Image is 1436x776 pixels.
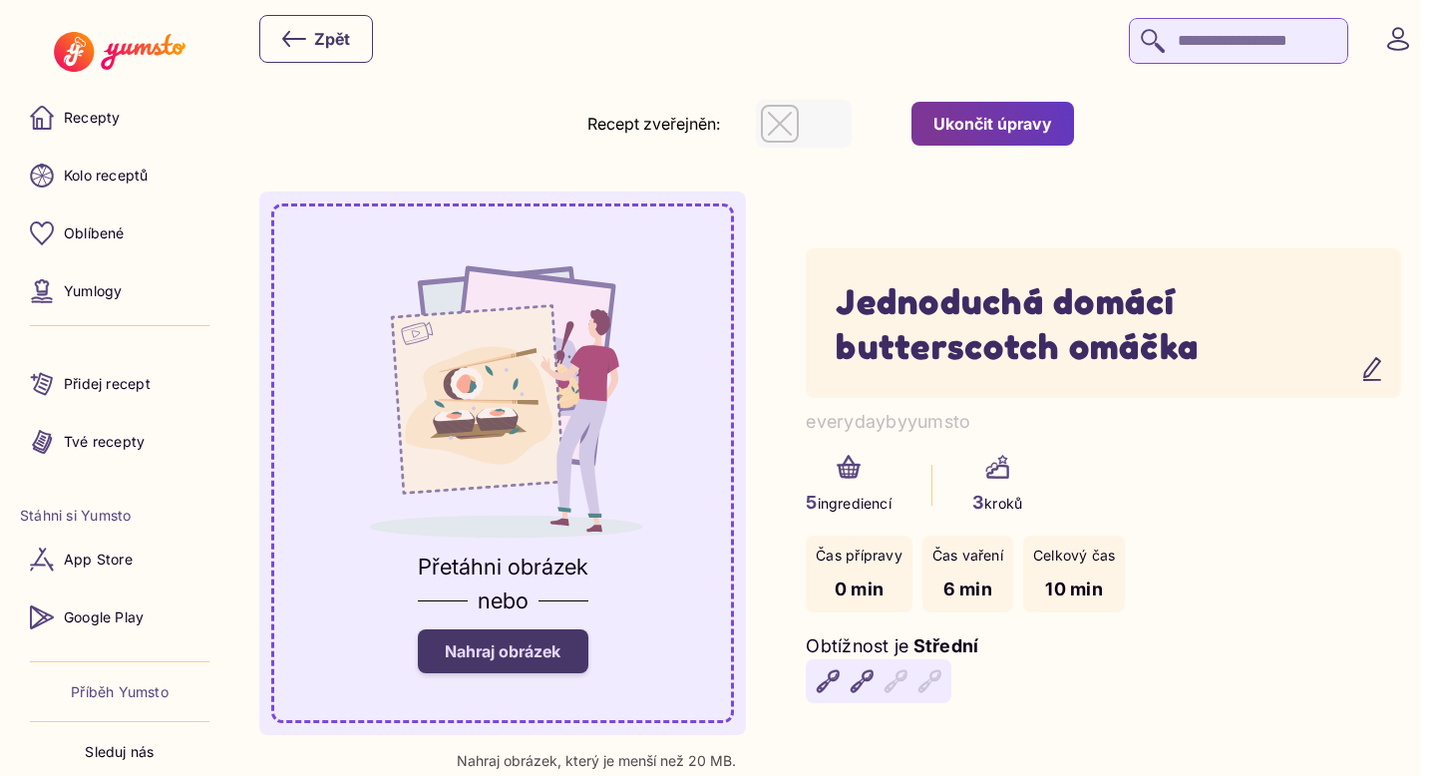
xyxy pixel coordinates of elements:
[933,113,1052,135] div: Ukončit úpravy
[836,278,1371,368] h1: Jednoduchá domácí butterscotch omáčka
[64,432,145,452] p: Tvé recepty
[20,94,219,142] a: Recepty
[20,418,219,466] a: Tvé recepty
[85,742,154,762] p: Sleduj nás
[806,489,892,516] p: ingrediencí
[806,408,1401,435] p: everydaybyyumsto
[259,15,373,63] button: Zpět
[418,550,588,583] p: Přetáhni obrázek
[587,114,720,134] label: Recept zveřejněn:
[913,635,979,656] span: Střední
[932,546,1003,566] p: Čas vaření
[1045,579,1103,599] span: 10 min
[20,360,219,408] a: Přidej recept
[64,607,144,627] p: Google Play
[457,753,736,769] p: Nahraj obrázek, který je menší než 20 MB.
[20,209,219,257] a: Oblíbené
[445,641,560,661] span: Nahraj obrázek
[64,281,122,301] p: Yumlogy
[20,536,219,583] a: App Store
[71,682,169,702] a: Příběh Yumsto
[20,593,219,641] a: Google Play
[64,374,151,394] p: Přidej recept
[64,223,125,243] p: Oblíbené
[943,579,992,599] span: 6 min
[54,32,184,72] img: Yumsto logo
[972,489,1022,516] p: kroků
[1033,546,1115,566] p: Celkový čas
[806,632,908,659] p: Obtížnost je
[20,267,219,315] a: Yumlogy
[911,102,1074,146] button: Ukončit úpravy
[20,506,219,526] li: Stáhni si Yumsto
[20,152,219,199] a: Kolo receptů
[806,492,817,513] span: 5
[64,108,120,128] p: Recepty
[282,27,350,51] div: Zpět
[64,550,133,570] p: App Store
[816,546,902,566] p: Čas přípravy
[478,583,529,617] p: nebo
[64,166,149,186] p: Kolo receptů
[972,492,984,513] span: 3
[835,579,884,599] span: 0 min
